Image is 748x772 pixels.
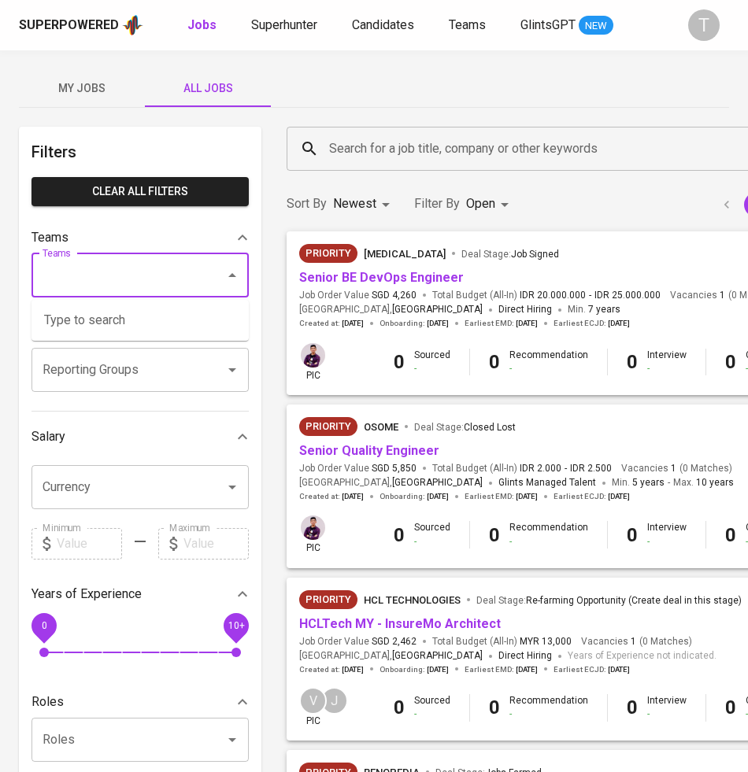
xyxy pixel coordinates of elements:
[520,635,572,648] span: MYR 13,000
[392,302,483,318] span: [GEOGRAPHIC_DATA]
[466,190,514,219] div: Open
[301,515,325,540] img: erwin@glints.com
[520,289,586,302] span: IDR 20.000.000
[498,650,552,661] span: Direct Hiring
[299,616,501,631] a: HCLTech MY - InsureMo Architect
[299,687,327,715] div: V
[632,477,665,488] span: 5 years
[414,349,450,375] div: Sourced
[299,648,483,664] span: [GEOGRAPHIC_DATA] ,
[608,664,630,675] span: [DATE]
[427,318,449,329] span: [DATE]
[449,17,486,32] span: Teams
[31,693,64,711] p: Roles
[489,351,500,373] b: 0
[352,17,414,32] span: Candidates
[251,16,320,35] a: Superhunter
[509,521,588,548] div: Recommendation
[668,462,676,475] span: 1
[183,528,249,560] input: Value
[464,422,516,433] span: Closed Lost
[449,16,489,35] a: Teams
[627,696,638,718] b: 0
[520,462,561,475] span: IDR 2.000
[287,194,327,213] p: Sort By
[333,194,376,213] p: Newest
[554,318,630,329] span: Earliest ECJD :
[432,462,612,475] span: Total Budget (All-In)
[570,462,612,475] span: IDR 2.500
[647,535,687,549] div: -
[342,318,364,329] span: [DATE]
[489,696,500,718] b: 0
[594,289,661,302] span: IDR 25.000.000
[299,417,357,436] div: New Job received from Demand Team
[432,635,572,648] span: Total Budget (All-In)
[554,491,630,502] span: Earliest ECJD :
[221,729,243,751] button: Open
[187,16,220,35] a: Jobs
[588,304,620,315] span: 7 years
[299,475,483,491] span: [GEOGRAPHIC_DATA] ,
[31,421,249,452] div: Salary
[696,477,734,488] span: 10 years
[509,349,588,375] div: Recommendation
[627,351,638,373] b: 0
[187,17,217,32] b: Jobs
[511,249,559,260] span: Job Signed
[31,316,249,348] div: Reporting Groups
[342,664,364,675] span: [DATE]
[31,177,249,206] button: Clear All filters
[427,664,449,675] span: [DATE]
[612,477,665,488] span: Min.
[394,351,405,373] b: 0
[372,462,417,475] span: SGD 5,850
[725,524,736,546] b: 0
[372,635,417,648] span: SGD 2,462
[414,362,450,375] div: -
[509,707,588,721] div: -
[394,524,405,546] b: 0
[414,521,450,548] div: Sourced
[647,362,687,375] div: -
[299,491,364,502] span: Created at :
[568,304,620,315] span: Min.
[28,79,135,98] span: My Jobs
[498,304,552,315] span: Direct Hiring
[579,18,613,34] span: NEW
[509,694,588,721] div: Recommendation
[364,594,461,606] span: HCL Technologies
[465,318,538,329] span: Earliest EMD :
[299,514,327,555] div: pic
[717,289,725,302] span: 1
[647,349,687,375] div: Interview
[299,592,357,608] span: Priority
[44,182,236,201] span: Clear All filters
[299,289,417,302] span: Job Order Value
[568,648,717,664] span: Years of Experience not indicated.
[41,619,46,630] span: 0
[725,351,736,373] b: 0
[299,244,357,263] div: New Job received from Demand Team
[414,422,516,433] span: Deal Stage :
[627,524,638,546] b: 0
[221,476,243,498] button: Open
[465,491,538,502] span: Earliest EMD :
[520,16,613,35] a: GlintsGPT NEW
[19,13,143,37] a: Superpoweredapp logo
[668,475,670,491] span: -
[352,16,417,35] a: Candidates
[380,491,449,502] span: Onboarding :
[320,687,348,715] div: J
[364,248,446,260] span: [MEDICAL_DATA]
[509,362,588,375] div: -
[581,635,692,648] span: Vacancies ( 0 Matches )
[299,302,483,318] span: [GEOGRAPHIC_DATA] ,
[380,318,449,329] span: Onboarding :
[299,687,327,728] div: pic
[299,318,364,329] span: Created at :
[342,491,364,502] span: [DATE]
[725,696,736,718] b: 0
[526,595,742,606] span: Re-farming Opportunity (Create deal in this stage)
[673,477,734,488] span: Max.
